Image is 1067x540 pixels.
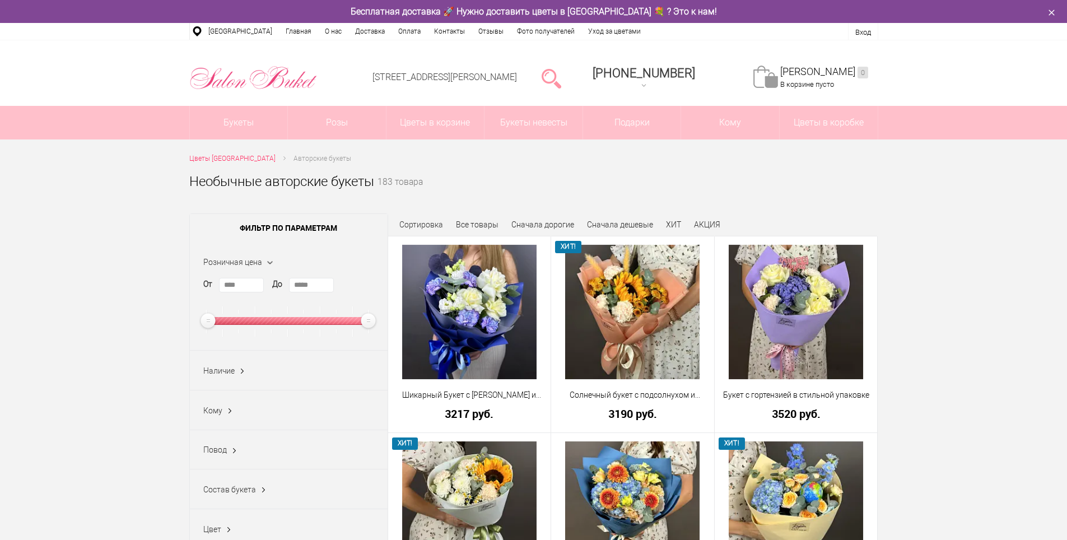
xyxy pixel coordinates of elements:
[399,220,443,229] span: Сортировка
[510,23,581,40] a: Фото получателей
[593,66,695,80] span: [PHONE_NUMBER]
[719,437,745,449] span: ХИТ!
[694,220,720,229] a: АКЦИЯ
[189,171,374,192] h1: Необычные авторские букеты
[378,178,423,205] small: 183 товара
[780,66,868,78] a: [PERSON_NAME]
[395,389,544,401] a: Шикарный Букет с [PERSON_NAME] и [PERSON_NAME]
[395,408,544,420] a: 3217 руб.
[402,245,537,379] img: Шикарный Букет с Розами и Синими Диантусами
[318,23,348,40] a: О нас
[729,245,863,379] img: Букет с гортензией в стильной упаковке
[558,408,707,420] a: 3190 руб.
[372,72,517,82] a: [STREET_ADDRESS][PERSON_NAME]
[484,106,583,139] a: Букеты невесты
[722,408,870,420] a: 3520 руб.
[272,278,282,290] label: До
[190,214,388,242] span: Фильтр по параметрам
[558,389,707,401] a: Солнечный букет с подсолнухом и диантусами
[190,106,288,139] a: Букеты
[203,278,212,290] label: От
[681,106,779,139] span: Кому
[581,23,647,40] a: Уход за цветами
[780,80,834,89] span: В корзине пусто
[203,366,235,375] span: Наличие
[587,220,653,229] a: Сначала дешевые
[203,406,222,415] span: Кому
[586,62,702,94] a: [PHONE_NUMBER]
[203,525,221,534] span: Цвет
[858,67,868,78] ins: 0
[181,6,887,17] div: Бесплатная доставка 🚀 Нужно доставить цветы в [GEOGRAPHIC_DATA] 💐 ? Это к нам!
[456,220,498,229] a: Все товары
[472,23,510,40] a: Отзывы
[203,258,262,267] span: Розничная цена
[392,437,418,449] span: ХИТ!
[565,245,700,379] img: Солнечный букет с подсолнухом и диантусами
[288,106,386,139] a: Розы
[203,485,256,494] span: Состав букета
[189,153,276,165] a: Цветы [GEOGRAPHIC_DATA]
[780,106,878,139] a: Цветы в коробке
[392,23,427,40] a: Оплата
[279,23,318,40] a: Главная
[555,241,581,253] span: ХИТ!
[203,445,227,454] span: Повод
[386,106,484,139] a: Цветы в корзине
[583,106,681,139] a: Подарки
[189,155,276,162] span: Цветы [GEOGRAPHIC_DATA]
[511,220,574,229] a: Сначала дорогие
[293,155,351,162] span: Авторские букеты
[855,28,871,36] a: Вход
[189,63,318,92] img: Цветы Нижний Новгород
[666,220,681,229] a: ХИТ
[427,23,472,40] a: Контакты
[202,23,279,40] a: [GEOGRAPHIC_DATA]
[348,23,392,40] a: Доставка
[722,389,870,401] a: Букет с гортензией в стильной упаковке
